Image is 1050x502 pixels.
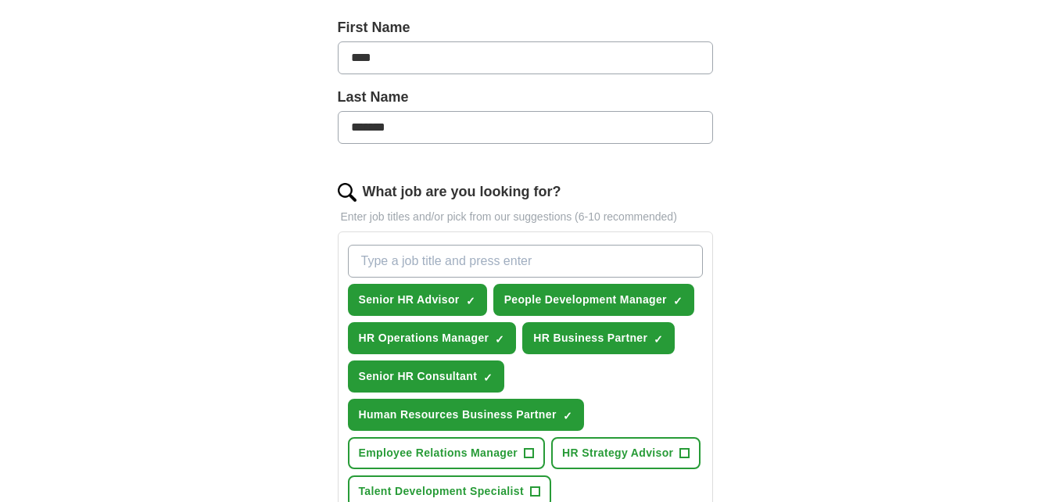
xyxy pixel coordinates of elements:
[504,292,667,308] span: People Development Manager
[495,333,504,346] span: ✓
[359,330,489,346] span: HR Operations Manager
[533,330,647,346] span: HR Business Partner
[338,17,713,38] label: First Name
[562,445,673,461] span: HR Strategy Advisor
[363,181,561,203] label: What job are you looking for?
[359,407,557,423] span: Human Resources Business Partner
[359,445,518,461] span: Employee Relations Manager
[359,292,460,308] span: Senior HR Advisor
[348,360,505,393] button: Senior HR Consultant✓
[348,284,487,316] button: Senior HR Advisor✓
[348,322,517,354] button: HR Operations Manager✓
[359,483,524,500] span: Talent Development Specialist
[522,322,675,354] button: HR Business Partner✓
[466,295,475,307] span: ✓
[551,437,701,469] button: HR Strategy Advisor
[348,399,584,431] button: Human Resources Business Partner✓
[348,245,703,278] input: Type a job title and press enter
[359,368,478,385] span: Senior HR Consultant
[654,333,663,346] span: ✓
[348,437,546,469] button: Employee Relations Manager
[483,371,493,384] span: ✓
[338,87,713,108] label: Last Name
[673,295,683,307] span: ✓
[338,209,713,225] p: Enter job titles and/or pick from our suggestions (6-10 recommended)
[493,284,694,316] button: People Development Manager✓
[338,183,357,202] img: search.png
[563,410,572,422] span: ✓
